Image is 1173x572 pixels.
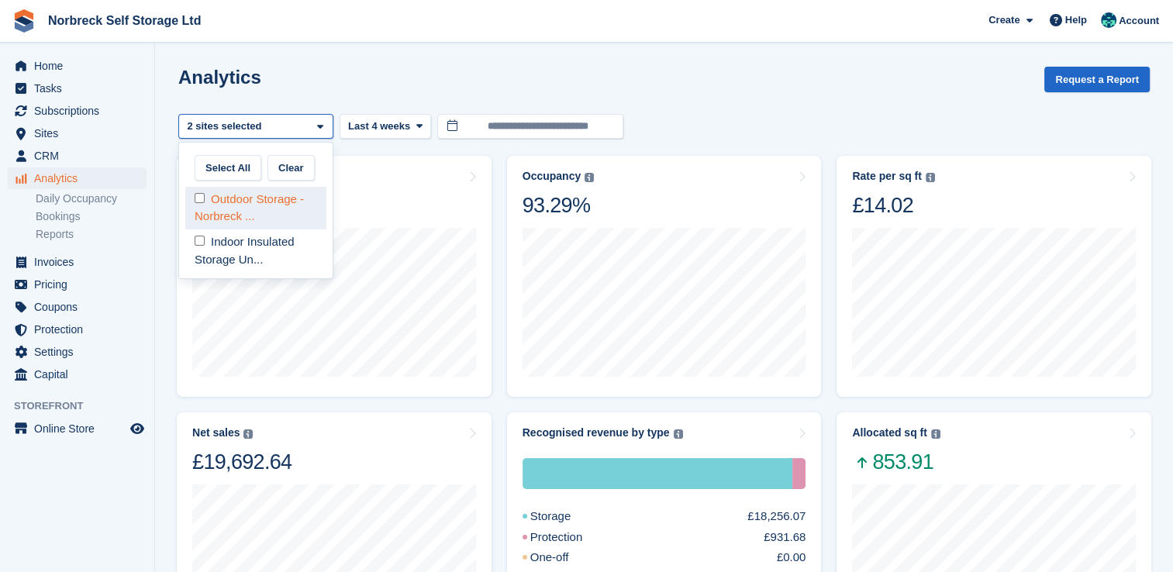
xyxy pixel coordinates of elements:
img: icon-info-grey-7440780725fd019a000dd9b08b2336e03edf1995a4989e88bcd33f0948082b44.svg [926,173,935,182]
div: £19,692.64 [192,449,292,475]
div: Rate per sq ft [852,170,921,183]
div: Outdoor Storage - Norbreck ... [185,187,326,229]
span: Analytics [34,167,127,189]
a: menu [8,296,147,318]
span: Sites [34,122,127,144]
a: menu [8,341,147,363]
a: menu [8,145,147,167]
a: menu [8,167,147,189]
button: Clear [267,155,315,181]
span: Online Store [34,418,127,439]
div: 2 sites selected [185,119,267,134]
img: icon-info-grey-7440780725fd019a000dd9b08b2336e03edf1995a4989e88bcd33f0948082b44.svg [674,429,683,439]
div: £18,256.07 [747,508,806,525]
a: menu [8,55,147,77]
div: £0.00 [777,549,806,567]
div: Indoor Insulated Storage Un... [185,229,326,272]
span: Last 4 weeks [348,119,410,134]
span: 853.91 [852,449,940,475]
div: Storage [523,458,792,489]
span: Help [1065,12,1087,28]
img: icon-info-grey-7440780725fd019a000dd9b08b2336e03edf1995a4989e88bcd33f0948082b44.svg [243,429,253,439]
div: £14.02 [852,192,934,219]
a: menu [8,122,147,144]
span: Subscriptions [34,100,127,122]
a: Bookings [36,209,147,224]
span: Settings [34,341,127,363]
a: menu [8,78,147,99]
span: Home [34,55,127,77]
span: Invoices [34,251,127,273]
div: Protection [792,458,806,489]
a: menu [8,319,147,340]
a: Preview store [128,419,147,438]
div: Occupancy [523,170,581,183]
span: Pricing [34,274,127,295]
div: One-off [523,549,606,567]
a: menu [8,274,147,295]
img: Sally King [1101,12,1116,28]
button: Request a Report [1044,67,1150,92]
div: £931.68 [764,529,806,546]
span: CRM [34,145,127,167]
div: Protection [523,529,620,546]
div: Storage [523,508,609,525]
button: Last 4 weeks [340,114,431,140]
img: icon-info-grey-7440780725fd019a000dd9b08b2336e03edf1995a4989e88bcd33f0948082b44.svg [931,429,940,439]
h2: Analytics [178,67,261,88]
span: Protection [34,319,127,340]
span: Storefront [14,398,154,414]
div: Recognised revenue by type [523,426,670,439]
a: Norbreck Self Storage Ltd [42,8,207,33]
a: menu [8,418,147,439]
span: Tasks [34,78,127,99]
div: Allocated sq ft [852,426,926,439]
a: menu [8,251,147,273]
button: Select All [195,155,261,181]
span: Create [988,12,1019,28]
a: Daily Occupancy [36,191,147,206]
span: Coupons [34,296,127,318]
span: Capital [34,364,127,385]
div: Net sales [192,426,240,439]
img: icon-info-grey-7440780725fd019a000dd9b08b2336e03edf1995a4989e88bcd33f0948082b44.svg [585,173,594,182]
a: menu [8,364,147,385]
div: 93.29% [523,192,594,219]
a: Reports [36,227,147,242]
span: Account [1119,13,1159,29]
img: stora-icon-8386f47178a22dfd0bd8f6a31ec36ba5ce8667c1dd55bd0f319d3a0aa187defe.svg [12,9,36,33]
a: menu [8,100,147,122]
